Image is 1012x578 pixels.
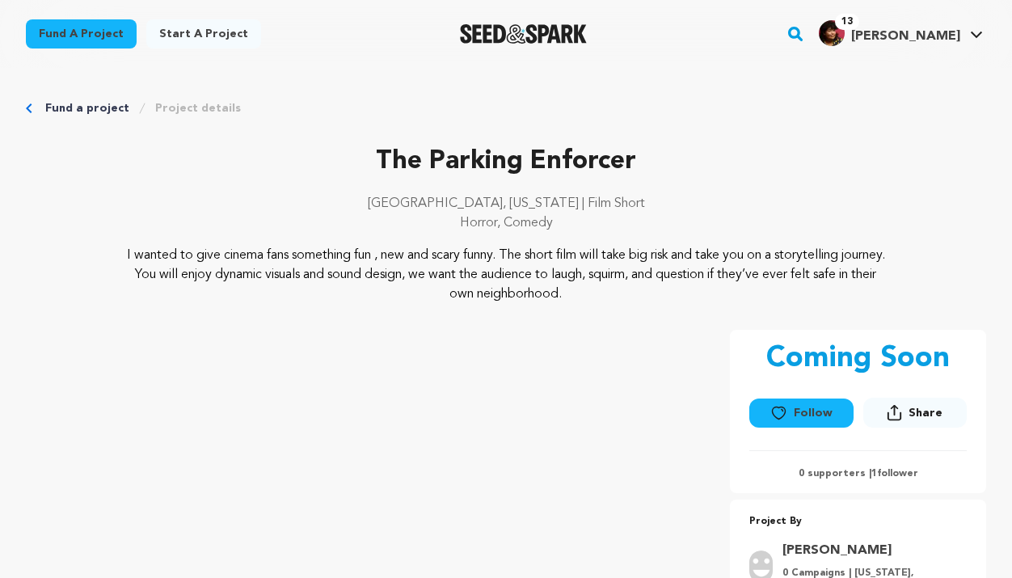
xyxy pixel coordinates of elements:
[816,17,986,46] a: Rocco G.'s Profile
[45,100,129,116] a: Fund a project
[863,398,967,428] button: Share
[26,19,137,49] a: Fund a project
[26,194,986,213] p: [GEOGRAPHIC_DATA], [US_STATE] | Film Short
[749,513,967,531] p: Project By
[782,541,957,560] a: Goto Xavier Leflore profile
[26,213,986,233] p: Horror, Comedy
[816,17,986,51] span: Rocco G.'s Profile
[766,343,950,375] p: Coming Soon
[26,142,986,181] p: The Parking Enforcer
[819,20,845,46] img: 9732bf93d350c959.jpg
[155,100,241,116] a: Project details
[460,24,587,44] img: Seed&Spark Logo Dark Mode
[122,246,890,304] p: I wanted to give cinema fans something fun , new and scary funny. The short film will take big ri...
[26,100,986,116] div: Breadcrumb
[819,20,960,46] div: Rocco G.'s Profile
[460,24,587,44] a: Seed&Spark Homepage
[749,467,967,480] p: 0 supporters | follower
[909,405,942,421] span: Share
[863,398,967,434] span: Share
[749,399,853,428] button: Follow
[146,19,261,49] a: Start a project
[835,14,859,30] span: 13
[871,469,877,479] span: 1
[851,30,960,43] span: [PERSON_NAME]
